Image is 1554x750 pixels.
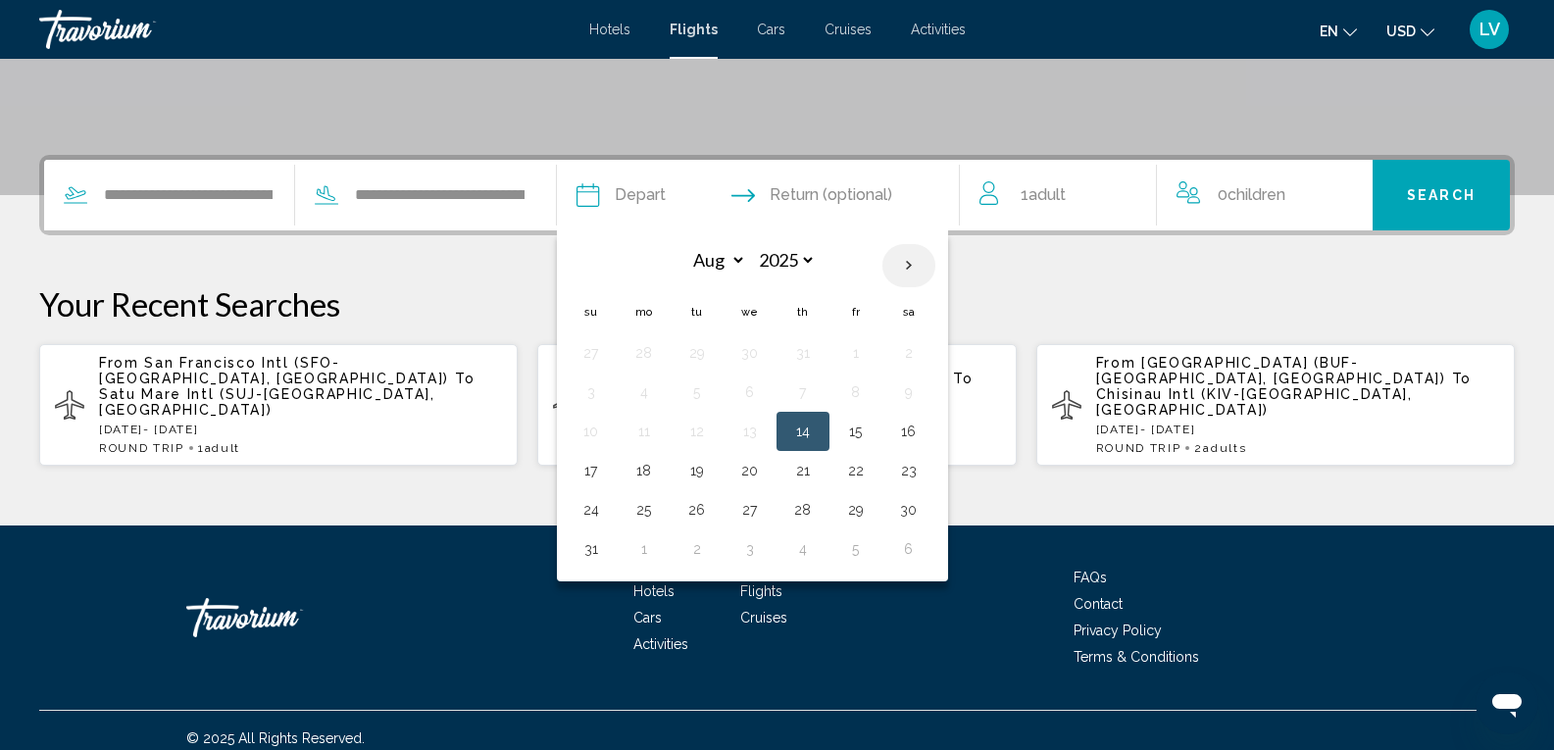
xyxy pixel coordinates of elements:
[882,243,935,288] button: Next month
[825,22,872,37] span: Cruises
[628,339,660,367] button: Day 28
[682,243,746,277] select: Select month
[1194,441,1246,455] span: 2
[99,423,502,436] p: [DATE] - [DATE]
[787,378,819,406] button: Day 7
[1479,20,1500,39] span: LV
[39,343,518,467] button: From San Francisco Intl (SFO-[GEOGRAPHIC_DATA], [GEOGRAPHIC_DATA]) To Satu Mare Intl (SUJ-[GEOGRA...
[99,355,449,386] span: San Francisco Intl (SFO-[GEOGRAPHIC_DATA], [GEOGRAPHIC_DATA])
[787,418,819,445] button: Day 14
[960,160,1372,230] button: Travelers: 1 adult, 0 children
[39,10,570,49] a: Travorium
[757,22,785,37] a: Cars
[787,496,819,524] button: Day 28
[740,583,782,599] a: Flights
[840,418,872,445] button: Day 15
[576,339,607,367] button: Day 27
[1373,160,1510,230] button: Search
[628,418,660,445] button: Day 11
[205,441,240,455] span: Adult
[1096,441,1181,455] span: ROUND TRIP
[893,418,925,445] button: Day 16
[1074,623,1162,638] a: Privacy Policy
[681,496,713,524] button: Day 26
[893,457,925,484] button: Day 23
[1074,649,1199,665] a: Terms & Conditions
[1228,185,1285,204] span: Children
[186,588,382,647] a: Travorium
[734,496,766,524] button: Day 27
[731,160,892,230] button: Return date
[770,181,892,209] span: Return (optional)
[576,160,666,230] button: Depart date
[1036,343,1515,467] button: From [GEOGRAPHIC_DATA] (BUF-[GEOGRAPHIC_DATA], [GEOGRAPHIC_DATA]) To Chisinau Intl (KIV-[GEOGRAPH...
[911,22,966,37] span: Activities
[787,457,819,484] button: Day 21
[99,441,184,455] span: ROUND TRIP
[734,418,766,445] button: Day 13
[840,535,872,563] button: Day 5
[198,441,240,455] span: 1
[681,535,713,563] button: Day 2
[576,378,607,406] button: Day 3
[893,496,925,524] button: Day 30
[1074,596,1123,612] a: Contact
[893,378,925,406] button: Day 9
[576,418,607,445] button: Day 10
[1386,17,1434,45] button: Change currency
[681,339,713,367] button: Day 29
[734,535,766,563] button: Day 3
[628,378,660,406] button: Day 4
[681,457,713,484] button: Day 19
[1096,386,1413,418] span: Chisinau Intl (KIV-[GEOGRAPHIC_DATA], [GEOGRAPHIC_DATA])
[734,339,766,367] button: Day 30
[1386,24,1416,39] span: USD
[1074,570,1107,585] a: FAQs
[633,583,675,599] a: Hotels
[537,343,1016,467] button: From San Francisco Intl (SFO-[GEOGRAPHIC_DATA], [GEOGRAPHIC_DATA]) To Satu Mare Intl (SUJ-[GEOGRA...
[734,457,766,484] button: Day 20
[1028,185,1066,204] span: Adult
[787,535,819,563] button: Day 4
[1320,24,1338,39] span: en
[186,730,365,746] span: © 2025 All Rights Reserved.
[1407,188,1476,204] span: Search
[840,496,872,524] button: Day 29
[1096,423,1499,436] p: [DATE] - [DATE]
[1096,355,1446,386] span: [GEOGRAPHIC_DATA] (BUF-[GEOGRAPHIC_DATA], [GEOGRAPHIC_DATA])
[576,457,607,484] button: Day 17
[1021,181,1066,209] span: 1
[628,535,660,563] button: Day 1
[1203,441,1246,455] span: Adults
[99,386,435,418] span: Satu Mare Intl (SUJ-[GEOGRAPHIC_DATA], [GEOGRAPHIC_DATA])
[576,496,607,524] button: Day 24
[633,636,688,652] a: Activities
[681,378,713,406] button: Day 5
[628,457,660,484] button: Day 18
[633,610,662,625] a: Cars
[681,418,713,445] button: Day 12
[734,378,766,406] button: Day 6
[740,610,787,625] a: Cruises
[44,160,1510,230] div: Search widget
[39,284,1515,324] p: Your Recent Searches
[576,535,607,563] button: Day 31
[1320,17,1357,45] button: Change language
[840,457,872,484] button: Day 22
[628,496,660,524] button: Day 25
[1218,181,1285,209] span: 0
[1476,672,1538,734] iframe: Button to launch messaging window
[1096,355,1136,371] span: From
[670,22,718,37] a: Flights
[840,339,872,367] button: Day 1
[893,339,925,367] button: Day 2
